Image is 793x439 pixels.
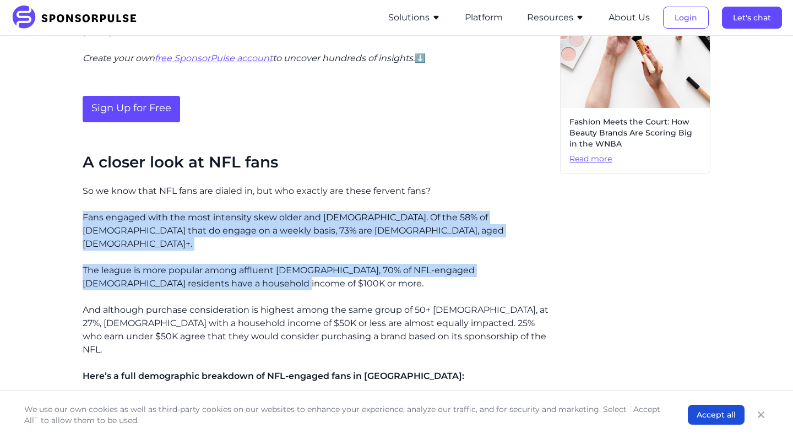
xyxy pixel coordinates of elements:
img: Image by Curated Lifestyle courtesy of Unsplash [561,2,710,108]
a: Platform [465,13,503,23]
p: ⬇️ [83,52,551,65]
span: Here’s a full demographic breakdown of NFL-engaged fans in [GEOGRAPHIC_DATA]: [83,371,464,381]
h2: A closer look at NFL fans [83,153,551,172]
a: Let's chat [722,13,782,23]
button: Let's chat [722,7,782,29]
button: About Us [609,11,650,24]
p: The league is more popular among affluent [DEMOGRAPHIC_DATA], 70% of NFL-engaged [DEMOGRAPHIC_DAT... [83,264,551,290]
a: About Us [609,13,650,23]
button: Accept all [688,405,745,425]
button: Resources [527,11,584,24]
i: to uncover hundreds of insights. [273,53,415,63]
p: Fans engaged with the most intensity skew older and [DEMOGRAPHIC_DATA]. Of the 58% of [DEMOGRAPHI... [83,211,551,251]
span: Fashion Meets the Court: How Beauty Brands Are Scoring Big in the WNBA [569,117,701,149]
a: Sign Up for Free [83,96,180,122]
a: Login [663,13,709,23]
i: Create your own [83,53,155,63]
img: SponsorPulse [11,6,145,30]
button: Login [663,7,709,29]
button: Platform [465,11,503,24]
p: And although purchase consideration is highest among the same group of 50+ [DEMOGRAPHIC_DATA], at... [83,303,551,356]
button: Solutions [388,11,441,24]
span: Read more [569,154,701,165]
a: free SponsorPulse account [155,53,273,63]
p: We use our own cookies as well as third-party cookies on our websites to enhance your experience,... [24,404,666,426]
p: So we know that NFL fans are dialed in, but who exactly are these fervent fans? [83,185,551,198]
iframe: Chat Widget [738,386,793,439]
a: Fashion Meets the Court: How Beauty Brands Are Scoring Big in the WNBARead more [560,2,710,174]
